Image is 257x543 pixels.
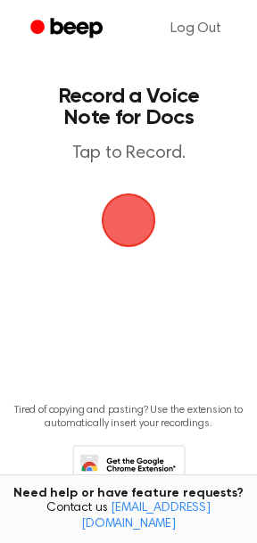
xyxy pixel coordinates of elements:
[11,501,246,532] span: Contact us
[18,12,119,46] a: Beep
[14,404,243,431] p: Tired of copying and pasting? Use the extension to automatically insert your recordings.
[32,143,225,165] p: Tap to Record.
[153,7,239,50] a: Log Out
[81,502,211,531] a: [EMAIL_ADDRESS][DOMAIN_NAME]
[32,86,225,128] h1: Record a Voice Note for Docs
[102,193,155,247] img: Beep Logo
